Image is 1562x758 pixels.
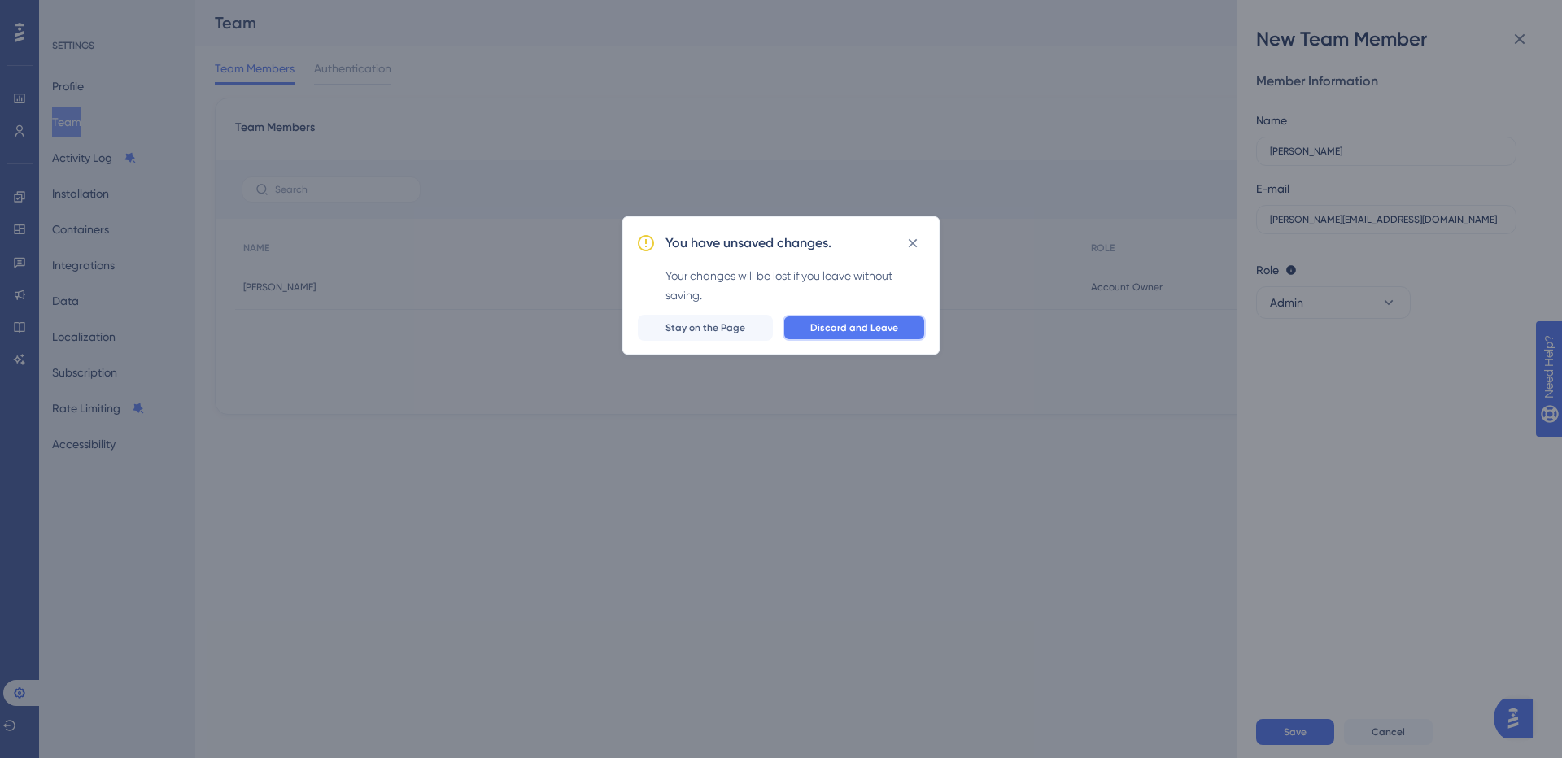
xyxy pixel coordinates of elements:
span: Discard and Leave [810,321,898,334]
h2: You have unsaved changes. [665,233,831,253]
div: Your changes will be lost if you leave without saving. [665,266,926,305]
span: Stay on the Page [665,321,745,334]
img: launcher-image-alternative-text [5,10,34,39]
span: Need Help? [38,4,102,24]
